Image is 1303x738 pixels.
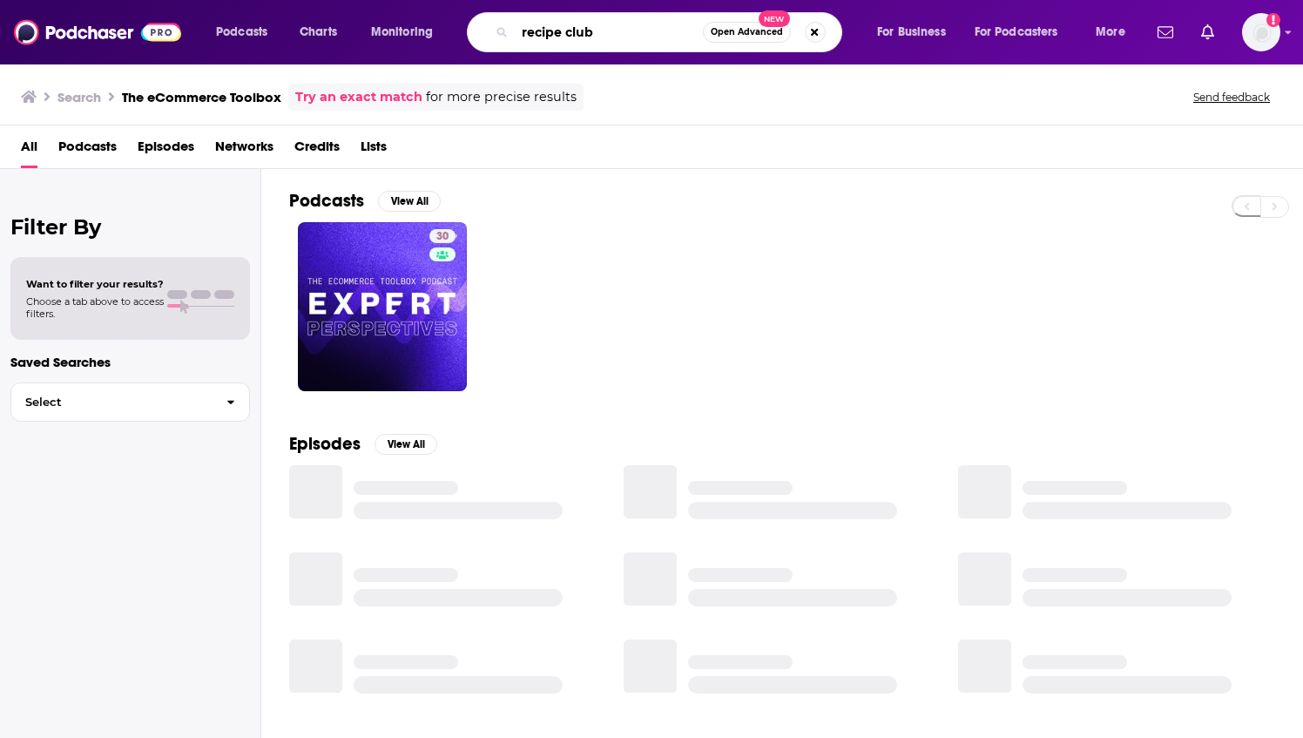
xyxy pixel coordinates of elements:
a: Charts [288,18,348,46]
a: PodcastsView All [289,190,441,212]
span: Select [11,396,213,408]
h3: Search [57,89,101,105]
button: View All [378,191,441,212]
h2: Episodes [289,433,361,455]
a: Try an exact match [295,87,422,107]
a: Show notifications dropdown [1194,17,1221,47]
button: Open AdvancedNew [703,22,791,43]
span: for more precise results [426,87,577,107]
h3: The eCommerce Toolbox [122,89,281,105]
input: Search podcasts, credits, & more... [515,18,703,46]
a: Networks [215,132,273,168]
h2: Podcasts [289,190,364,212]
span: Charts [300,20,337,44]
a: EpisodesView All [289,433,437,455]
a: Credits [294,132,340,168]
svg: Add a profile image [1266,13,1280,27]
button: open menu [865,18,968,46]
a: Lists [361,132,387,168]
button: Select [10,383,250,422]
button: open menu [1084,18,1147,46]
span: New [759,10,790,27]
button: open menu [963,18,1084,46]
span: Monitoring [371,20,433,44]
button: open menu [359,18,456,46]
img: Podchaser - Follow, Share and Rate Podcasts [14,16,181,49]
button: Send feedback [1188,90,1275,105]
span: 30 [436,228,449,246]
span: For Business [877,20,946,44]
button: open menu [204,18,290,46]
a: All [21,132,37,168]
p: Saved Searches [10,354,250,370]
span: Podcasts [216,20,267,44]
span: For Podcasters [975,20,1058,44]
a: Show notifications dropdown [1151,17,1180,47]
span: More [1096,20,1125,44]
img: User Profile [1242,13,1280,51]
h2: Filter By [10,214,250,240]
a: Episodes [138,132,194,168]
span: Logged in as meg_reilly_edl [1242,13,1280,51]
button: Show profile menu [1242,13,1280,51]
a: Podcasts [58,132,117,168]
span: Want to filter your results? [26,278,164,290]
span: Open Advanced [711,28,783,37]
button: View All [375,434,437,455]
span: Choose a tab above to access filters. [26,295,164,320]
a: 30 [429,229,456,243]
a: 30 [298,222,467,391]
div: Search podcasts, credits, & more... [483,12,859,52]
